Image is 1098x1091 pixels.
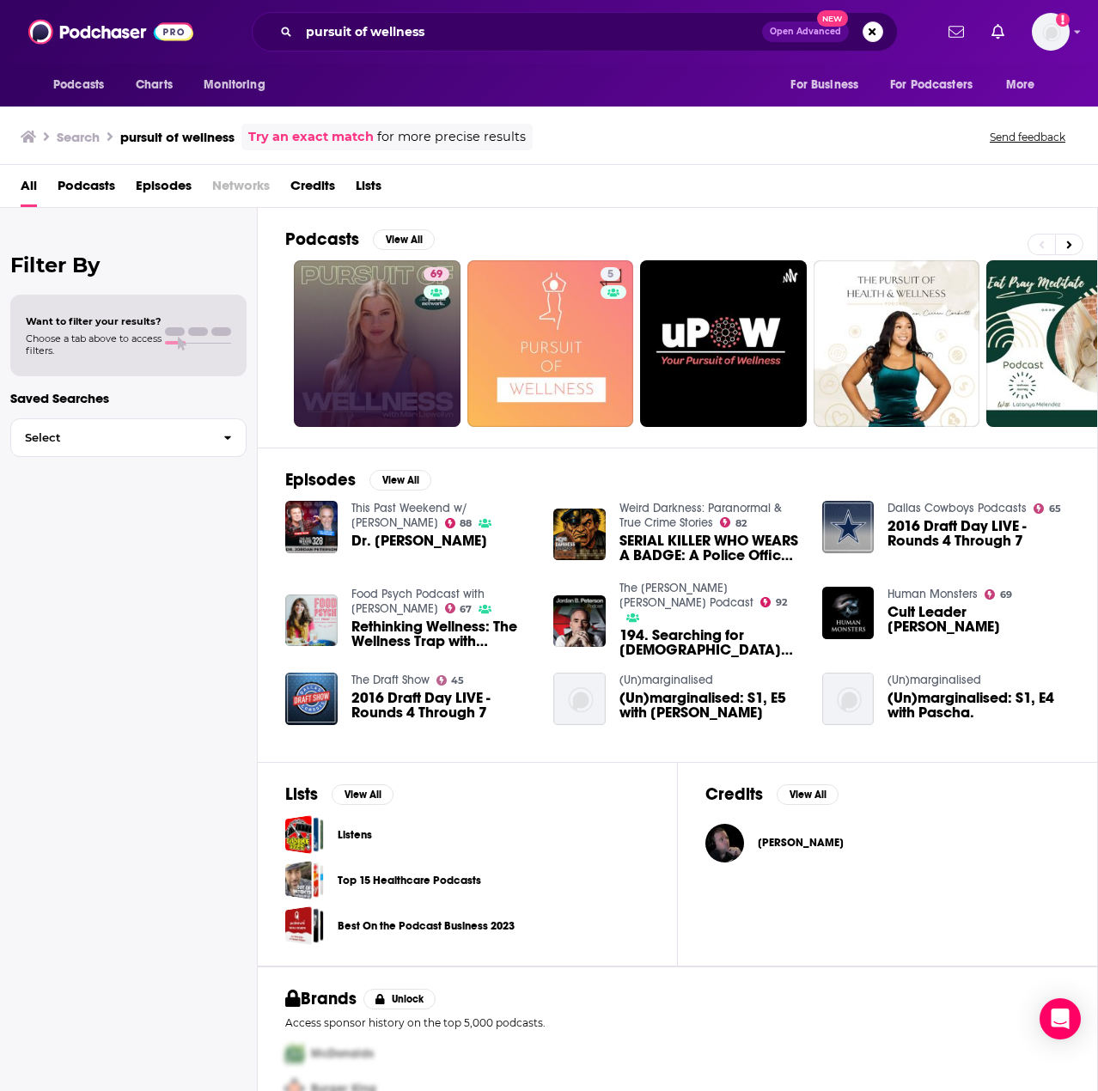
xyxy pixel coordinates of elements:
[822,673,875,725] img: (Un)marginalised: S1, E4 with Pascha.
[436,675,465,686] a: 45
[351,533,487,548] span: Dr. [PERSON_NAME]
[758,836,844,850] span: [PERSON_NAME]
[619,533,802,563] a: SERIAL KILLER WHO WEARS A BADGE: A Police Officer Murders Women Who Reject His Romantic Feelings
[299,18,762,46] input: Search podcasts, credits, & more...
[290,172,335,207] span: Credits
[985,589,1012,600] a: 69
[1032,13,1070,51] span: Logged in as Ashley_Beenen
[212,172,270,207] span: Networks
[21,172,37,207] a: All
[11,432,210,443] span: Select
[770,27,841,36] span: Open Advanced
[607,266,613,283] span: 5
[294,260,461,427] a: 69
[942,17,971,46] a: Show notifications dropdown
[735,520,747,527] span: 82
[377,127,526,147] span: for more precise results
[822,587,875,639] img: Cult Leader Goel Ratzon
[373,229,435,250] button: View All
[278,1036,311,1071] img: First Pro Logo
[285,783,318,805] h2: Lists
[356,172,381,207] a: Lists
[351,619,534,649] a: Rethinking Wellness: The Wellness Trap with Christy Harrison and Katie Dalebout
[57,129,100,145] h3: Search
[619,691,802,720] a: (Un)marginalised: S1, E5 with Julie G.
[758,836,844,850] a: J.P. Gaston
[822,501,875,553] img: 2016 Draft Day LIVE - Rounds 4 Through 7
[705,783,763,805] h2: Credits
[10,390,247,406] p: Saved Searches
[248,127,374,147] a: Try an exact match
[285,501,338,553] img: Dr. Jordan Peterson
[424,267,449,281] a: 69
[445,603,473,613] a: 67
[1032,13,1070,51] img: User Profile
[445,518,473,528] a: 88
[351,691,534,720] span: 2016 Draft Day LIVE - Rounds 4 Through 7
[369,470,431,491] button: View All
[619,501,782,530] a: Weird Darkness: Paranormal & True Crime Stories
[311,1046,374,1061] span: McDonalds
[351,501,467,530] a: This Past Weekend w/ Theo Von
[351,587,485,616] a: Food Psych Podcast with Christy Harrison
[204,73,265,97] span: Monitoring
[285,988,357,1009] h2: Brands
[985,17,1011,46] a: Show notifications dropdown
[888,605,1070,634] span: Cult Leader [PERSON_NAME]
[888,605,1070,634] a: Cult Leader Goel Ratzon
[285,815,324,854] a: Listens
[720,517,747,527] a: 82
[817,10,848,27] span: New
[619,628,802,657] a: 194. Searching for God within Oxford and Cambridge | James Orr & Nigel Biggar
[58,172,115,207] a: Podcasts
[120,129,235,145] h3: pursuit of wellness
[252,12,898,52] div: Search podcasts, credits, & more...
[451,677,464,685] span: 45
[285,861,324,899] a: Top 15 Healthcare Podcasts
[619,628,802,657] span: 194. Searching for [DEMOGRAPHIC_DATA] within [GEOGRAPHIC_DATA] and [GEOGRAPHIC_DATA] | [PERSON_NA...
[760,597,787,607] a: 92
[619,581,753,610] a: The Jordan B. Peterson Podcast
[41,69,126,101] button: open menu
[1049,505,1061,513] span: 65
[705,783,839,805] a: CreditsView All
[285,469,431,491] a: EpisodesView All
[285,469,356,491] h2: Episodes
[53,73,104,97] span: Podcasts
[1000,591,1012,599] span: 69
[136,172,192,207] a: Episodes
[778,69,880,101] button: open menu
[332,784,393,805] button: View All
[351,533,487,548] a: Dr. Jordan Peterson
[460,606,472,613] span: 67
[994,69,1057,101] button: open menu
[285,594,338,647] img: Rethinking Wellness: The Wellness Trap with Christy Harrison and Katie Dalebout
[460,520,472,527] span: 88
[285,673,338,725] img: 2016 Draft Day LIVE - Rounds 4 Through 7
[338,917,515,936] a: Best On the Podcast Business 2023
[285,783,393,805] a: ListsView All
[136,73,173,97] span: Charts
[601,267,620,281] a: 5
[285,906,324,945] a: Best On the Podcast Business 2023
[553,673,606,725] img: (Un)marginalised: S1, E5 with Julie G.
[888,501,1027,515] a: Dallas Cowboys Podcasts
[888,691,1070,720] a: (Un)marginalised: S1, E4 with Pascha.
[888,519,1070,548] span: 2016 Draft Day LIVE - Rounds 4 Through 7
[338,826,372,844] a: Listens
[888,587,978,601] a: Human Monsters
[430,266,442,283] span: 69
